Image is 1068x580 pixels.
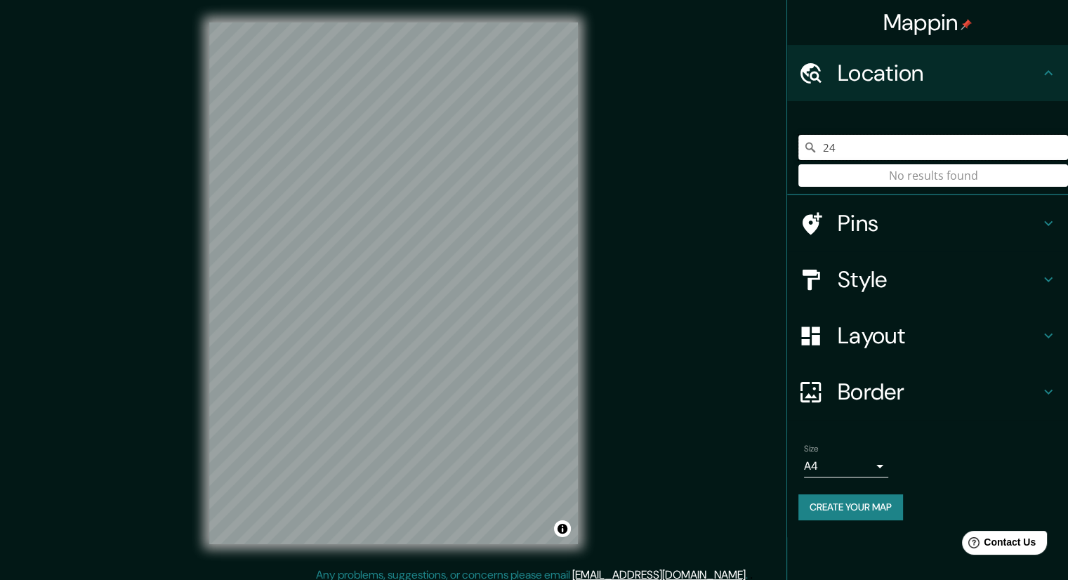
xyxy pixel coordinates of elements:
label: Size [804,443,819,455]
h4: Border [838,378,1040,406]
button: Toggle attribution [554,520,571,537]
button: Create your map [798,494,903,520]
h4: Layout [838,322,1040,350]
h4: Mappin [883,8,973,37]
div: A4 [804,455,888,477]
div: Border [787,364,1068,420]
div: Location [787,45,1068,101]
div: Pins [787,195,1068,251]
h4: Location [838,59,1040,87]
input: Pick your city or area [798,135,1068,160]
h4: Style [838,265,1040,294]
div: Style [787,251,1068,308]
canvas: Map [209,22,578,544]
div: Layout [787,308,1068,364]
h4: Pins [838,209,1040,237]
div: No results found [798,164,1068,187]
img: pin-icon.png [961,19,972,30]
iframe: Help widget launcher [943,525,1053,565]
